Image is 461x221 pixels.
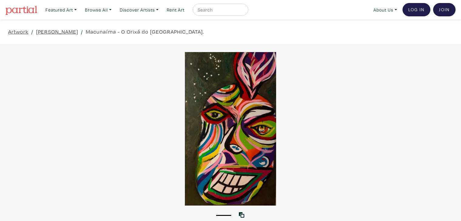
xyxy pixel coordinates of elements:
a: Log In [403,3,430,16]
button: 1 of 1 [216,215,231,216]
a: Macunaíma - O Orixá do [GEOGRAPHIC_DATA]. [86,28,204,36]
a: Rent Art [164,4,187,16]
a: Join [433,3,456,16]
a: [PERSON_NAME] [36,28,78,36]
span: / [31,28,33,36]
a: Featured Art [43,4,79,16]
a: Artwork [8,28,28,36]
a: Discover Artists [117,4,161,16]
a: Browse All [82,4,114,16]
span: / [81,28,83,36]
input: Search [197,6,242,14]
a: About Us [371,4,400,16]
